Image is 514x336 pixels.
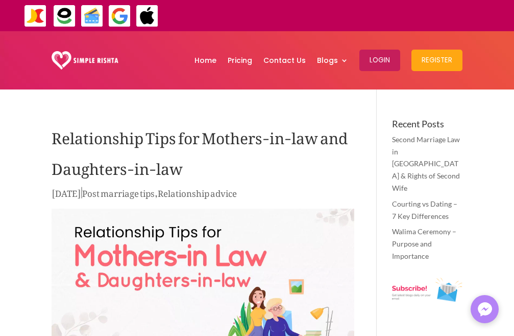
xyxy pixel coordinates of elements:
img: JazzCash-icon [24,5,47,28]
a: Home [194,34,216,87]
a: Login [359,34,400,87]
span: [DATE] [52,181,81,202]
h4: Recent Posts [392,119,462,133]
a: Register [411,34,462,87]
img: Credit Cards [81,5,104,28]
a: Contact Us [263,34,306,87]
img: GooglePay-icon [108,5,131,28]
h1: Relationship Tips for Mothers-in-law and Daughters-in-law [52,119,354,186]
a: Walima Ceremony – Purpose and Importance [392,227,456,260]
img: Messenger [475,299,495,320]
button: Login [359,50,400,71]
a: Second Marriage Law in [GEOGRAPHIC_DATA] & Rights of Second Wife [392,135,460,192]
a: Post marriage tips [82,181,155,202]
button: Register [411,50,462,71]
p: | , [52,186,354,206]
a: Courting vs Dating – 7 Key Differences [392,199,457,220]
img: ApplePay-icon [136,5,159,28]
a: Pricing [228,34,252,87]
img: EasyPaisa-icon [53,5,76,28]
a: Relationship advice [158,181,237,202]
a: Blogs [317,34,348,87]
